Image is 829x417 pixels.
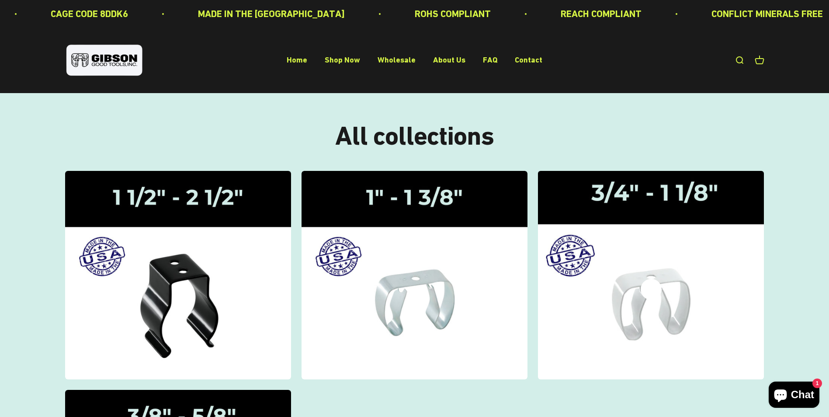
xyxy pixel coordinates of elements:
[538,171,764,380] a: Gripper Clips | 3/4" - 1 1/8"
[515,56,542,65] a: Contact
[302,171,527,380] img: Gripper Clips | 1" - 1 3/8"
[531,164,771,386] img: Gripper Clips | 3/4" - 1 1/8"
[561,6,642,21] p: REACH COMPLIANT
[433,56,465,65] a: About Us
[198,6,345,21] p: MADE IN THE [GEOGRAPHIC_DATA]
[483,56,497,65] a: FAQ
[325,56,360,65] a: Shop Now
[415,6,491,21] p: ROHS COMPLIANT
[51,6,128,21] p: CAGE CODE 8DDK6
[65,171,291,380] img: Gibson gripper clips one and a half inch to two and a half inches
[65,121,764,150] h1: All collections
[287,56,307,65] a: Home
[378,56,416,65] a: Wholesale
[766,382,822,410] inbox-online-store-chat: Shopify online store chat
[711,6,823,21] p: CONFLICT MINERALS FREE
